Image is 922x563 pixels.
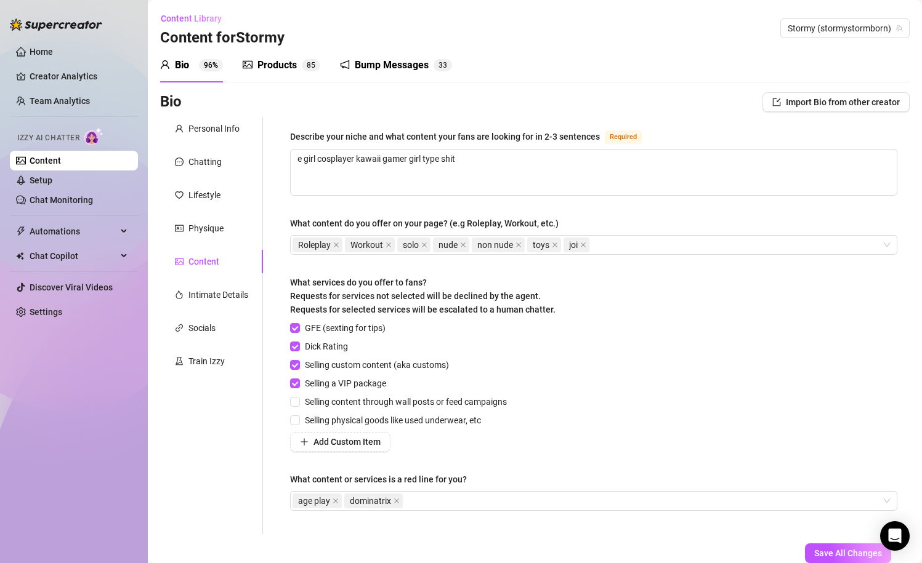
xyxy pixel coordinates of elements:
[788,19,902,38] span: Stormy (stormystormborn)
[160,60,170,70] span: user
[188,288,248,301] div: Intimate Details
[175,58,189,73] div: Bio
[433,238,469,252] span: nude
[175,224,184,233] span: idcard
[313,437,381,447] span: Add Custom Item
[300,321,390,335] span: GFE (sexting for tips)
[386,242,392,248] span: close
[552,242,558,248] span: close
[243,60,253,70] span: picture
[290,473,475,486] label: What content or services is a red line for you?
[175,357,184,365] span: experiment
[188,188,220,202] div: Lifestyle
[30,66,128,86] a: Creator Analytics
[175,257,184,266] span: picture
[896,25,903,32] span: team
[257,58,297,73] div: Products
[434,59,452,71] sup: 33
[160,92,182,112] h3: Bio
[439,61,443,70] span: 3
[350,238,383,252] span: Workout
[307,61,311,70] span: 8
[30,47,53,57] a: Home
[569,238,578,252] span: joi
[30,307,62,317] a: Settings
[16,226,26,236] span: thunderbolt
[300,340,353,353] span: Dick Rating
[443,61,447,70] span: 3
[300,358,454,372] span: Selling custom content (aka customs)
[10,18,102,31] img: logo-BBDzfeDw.svg
[293,493,342,508] span: age play
[17,132,79,144] span: Izzy AI Chatter
[290,432,390,452] button: Add Custom Item
[188,155,222,169] div: Chatting
[290,129,655,144] label: Describe your niche and what content your fans are looking for in 2-3 sentences
[30,175,52,185] a: Setup
[30,222,117,241] span: Automations
[477,238,513,252] span: non nude
[30,246,117,266] span: Chat Copilot
[298,494,330,508] span: age play
[564,238,589,252] span: joi
[527,238,561,252] span: toys
[355,58,429,73] div: Bump Messages
[772,98,781,106] span: import
[290,217,567,230] label: What content do you offer on your page? (e.g Roleplay, Workout, etc.)
[345,238,395,252] span: Workout
[293,238,342,252] span: Roleplay
[880,521,910,551] div: Open Intercom Messenger
[403,238,419,252] span: solo
[160,9,232,28] button: Content Library
[188,222,224,235] div: Physique
[175,324,184,332] span: link
[290,130,600,143] div: Describe your niche and what content your fans are looking for in 2-3 sentences
[333,242,339,248] span: close
[290,473,467,486] div: What content or services is a red line for you?
[298,238,331,252] span: Roleplay
[161,14,222,23] span: Content Library
[472,238,525,252] span: non nude
[175,124,184,133] span: user
[300,377,391,390] span: Selling a VIP package
[290,217,559,230] div: What content do you offer on your page? (e.g Roleplay, Workout, etc.)
[188,122,240,135] div: Personal Info
[340,60,350,70] span: notification
[397,238,431,252] span: solo
[344,493,403,508] span: dominatrix
[188,255,219,268] div: Content
[30,96,90,106] a: Team Analytics
[592,238,594,252] input: What content do you offer on your page? (e.g Roleplay, Workout, etc.)
[300,413,486,427] span: Selling physical goods like used underwear, etc
[160,28,285,48] h3: Content for Stormy
[175,158,184,166] span: message
[84,127,103,145] img: AI Chatter
[300,437,309,446] span: plus
[300,395,512,409] span: Selling content through wall posts or feed campaigns
[175,191,184,199] span: heart
[290,278,556,314] span: What services do you offer to fans? Requests for services not selected will be declined by the ag...
[30,282,113,292] a: Discover Viral Videos
[394,498,400,504] span: close
[350,494,391,508] span: dominatrix
[16,252,24,260] img: Chat Copilot
[516,242,522,248] span: close
[605,130,642,144] span: Required
[291,150,897,195] textarea: Describe your niche and what content your fans are looking for in 2-3 sentences
[175,290,184,299] span: fire
[421,242,427,248] span: close
[460,242,466,248] span: close
[762,92,910,112] button: Import Bio from other creator
[805,543,891,563] button: Save All Changes
[30,156,61,166] a: Content
[533,238,549,252] span: toys
[439,238,458,252] span: nude
[405,493,408,508] input: What content or services is a red line for you?
[302,59,320,71] sup: 85
[333,498,339,504] span: close
[199,59,223,71] sup: 96%
[814,548,882,558] span: Save All Changes
[580,242,586,248] span: close
[188,354,225,368] div: Train Izzy
[188,321,216,335] div: Socials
